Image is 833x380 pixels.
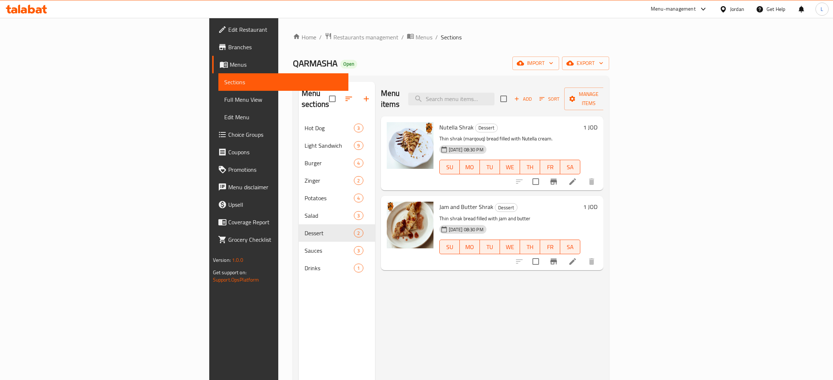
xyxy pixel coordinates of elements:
[439,122,474,133] span: Nutella Shrak
[443,242,457,252] span: SU
[213,268,247,277] span: Get support on:
[224,78,343,86] span: Sections
[340,61,357,67] span: Open
[563,242,577,252] span: SA
[228,183,343,191] span: Menu disclaimer
[562,57,609,70] button: export
[354,160,363,167] span: 4
[212,213,348,231] a: Coverage Report
[500,160,520,174] button: WE
[568,59,603,68] span: export
[305,141,354,150] span: Light Sandwich
[212,161,348,178] a: Promotions
[354,142,363,149] span: 9
[354,264,363,272] div: items
[523,242,537,252] span: TH
[340,90,358,108] span: Sort sections
[460,160,480,174] button: MO
[439,160,460,174] button: SU
[218,108,348,126] a: Edit Menu
[483,242,497,252] span: TU
[354,265,363,272] span: 1
[387,202,433,248] img: Jam and Butter Shrak
[354,212,363,219] span: 3
[523,162,537,172] span: TH
[583,253,600,270] button: delete
[583,122,597,132] h6: 1 JOD
[305,264,354,272] span: Drinks
[435,33,438,42] li: /
[475,124,497,132] span: Dessert
[333,33,398,42] span: Restaurants management
[212,178,348,196] a: Menu disclaimer
[228,148,343,156] span: Coupons
[821,5,823,13] span: L
[583,173,600,190] button: delete
[463,162,477,172] span: MO
[354,125,363,132] span: 3
[495,203,517,212] span: Dessert
[512,57,559,70] button: import
[446,146,486,153] span: [DATE] 08:30 PM
[511,93,535,105] span: Add item
[570,90,607,108] span: Manage items
[520,160,540,174] button: TH
[408,93,494,105] input: search
[560,160,580,174] button: SA
[528,174,543,189] span: Select to update
[305,229,354,237] span: Dessert
[564,88,613,110] button: Manage items
[305,159,354,167] div: Burger
[520,240,540,254] button: TH
[232,255,243,265] span: 1.0.0
[299,207,375,224] div: Salad3
[354,194,363,202] div: items
[503,162,517,172] span: WE
[560,240,580,254] button: SA
[305,176,354,185] span: Zinger
[535,93,564,105] span: Sort items
[228,130,343,139] span: Choice Groups
[212,56,348,73] a: Menus
[496,91,511,106] span: Select section
[443,162,457,172] span: SU
[354,246,363,255] div: items
[305,194,354,202] div: Potatoes
[441,33,462,42] span: Sections
[299,137,375,154] div: Light Sandwich9
[212,21,348,38] a: Edit Restaurant
[212,126,348,143] a: Choice Groups
[439,214,581,223] p: Thin shrak bread filled with jam and butter
[511,93,535,105] button: Add
[299,189,375,207] div: Potatoes4
[230,60,343,69] span: Menus
[500,240,520,254] button: WE
[439,134,581,143] p: Thin shrak (marqouq) bread filled with Nutella cream.
[299,119,375,137] div: Hot Dog3
[387,122,433,169] img: Nutella Shrak
[340,60,357,69] div: Open
[475,124,498,132] div: Dessert
[528,254,543,269] span: Select to update
[305,124,354,132] span: Hot Dog
[305,246,354,255] span: Sauces
[439,240,460,254] button: SU
[539,95,559,103] span: Sort
[513,95,533,103] span: Add
[228,25,343,34] span: Edit Restaurant
[446,226,486,233] span: [DATE] 08:30 PM
[305,211,354,220] span: Salad
[212,196,348,213] a: Upsell
[354,211,363,220] div: items
[545,253,562,270] button: Branch-specific-item
[354,247,363,254] span: 3
[381,88,400,110] h2: Menu items
[228,200,343,209] span: Upsell
[354,195,363,202] span: 4
[543,242,557,252] span: FR
[518,59,553,68] span: import
[218,73,348,91] a: Sections
[480,240,500,254] button: TU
